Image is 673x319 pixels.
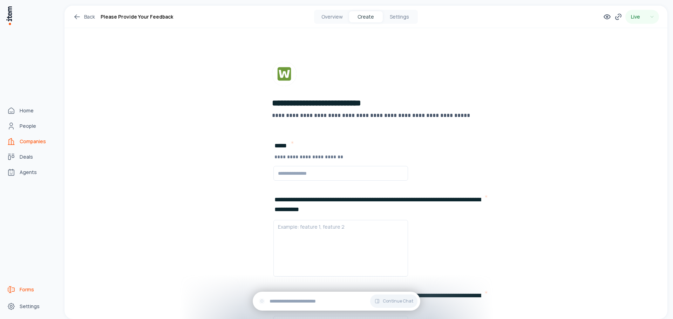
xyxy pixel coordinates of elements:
a: Deals [4,150,57,164]
span: Deals [20,153,33,160]
a: Back [73,13,95,21]
button: Continue Chat [370,294,417,308]
button: Settings [383,11,416,22]
div: Continue Chat [253,292,420,311]
img: Form Logo [272,62,297,86]
span: Agents [20,169,37,176]
h1: Please Provide Your Feedback [101,13,173,21]
span: Companies [20,138,46,145]
a: Home [4,104,57,118]
button: Overview [315,11,349,22]
a: Companies [4,134,57,148]
span: People [20,123,36,130]
span: Continue Chat [383,298,413,304]
a: Settings [4,299,57,313]
span: Settings [20,303,40,310]
button: Create [349,11,383,22]
span: Forms [20,286,34,293]
img: Item Brain Logo [6,6,13,26]
a: Forms [4,283,57,297]
a: People [4,119,57,133]
a: Agents [4,165,57,179]
span: Home [20,107,34,114]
